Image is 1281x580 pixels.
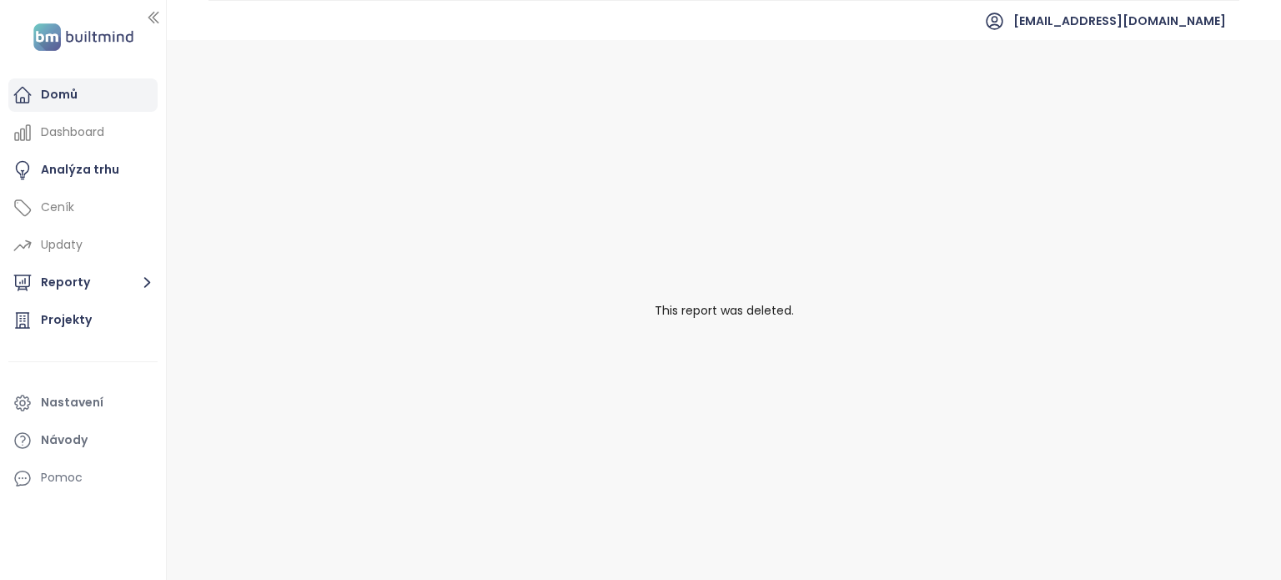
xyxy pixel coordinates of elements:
div: Návody [41,430,88,451]
img: logo [28,20,138,54]
div: This report was deleted. [167,40,1281,580]
span: [EMAIL_ADDRESS][DOMAIN_NAME] [1013,1,1226,41]
div: Domů [41,84,78,105]
div: Projekty [41,310,92,330]
a: Návody [8,424,158,457]
a: Analýza trhu [8,154,158,187]
div: Ceník [41,197,74,218]
a: Ceník [8,191,158,224]
div: Pomoc [8,461,158,495]
div: Dashboard [41,122,104,143]
a: Updaty [8,229,158,262]
a: Domů [8,78,158,112]
a: Dashboard [8,116,158,149]
a: Nastavení [8,386,158,420]
div: Pomoc [41,467,83,488]
a: Projekty [8,304,158,337]
div: Analýza trhu [41,159,119,180]
div: Nastavení [41,392,103,413]
button: Reporty [8,266,158,300]
div: Updaty [41,235,83,255]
